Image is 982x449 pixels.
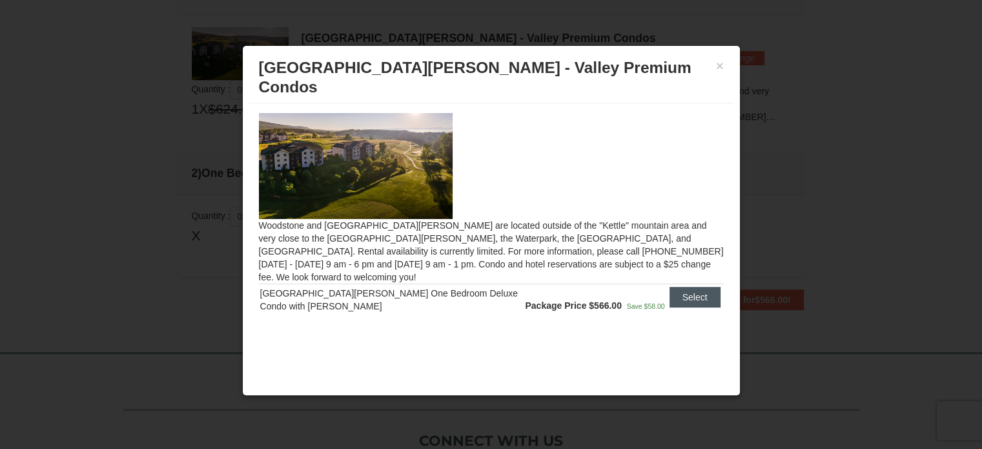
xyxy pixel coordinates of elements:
div: Woodstone and [GEOGRAPHIC_DATA][PERSON_NAME] are located outside of the "Kettle" mountain area an... [249,103,733,338]
button: Select [670,287,721,308]
img: 19219041-4-ec11c166.jpg [259,113,453,219]
span: Save $58.00 [627,302,665,310]
span: [GEOGRAPHIC_DATA][PERSON_NAME] - Valley Premium Condos [259,59,691,96]
button: × [716,59,724,72]
strong: Package Price $566.00 [525,300,621,311]
div: [GEOGRAPHIC_DATA][PERSON_NAME] One Bedroom Deluxe Condo with [PERSON_NAME] [260,287,523,313]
